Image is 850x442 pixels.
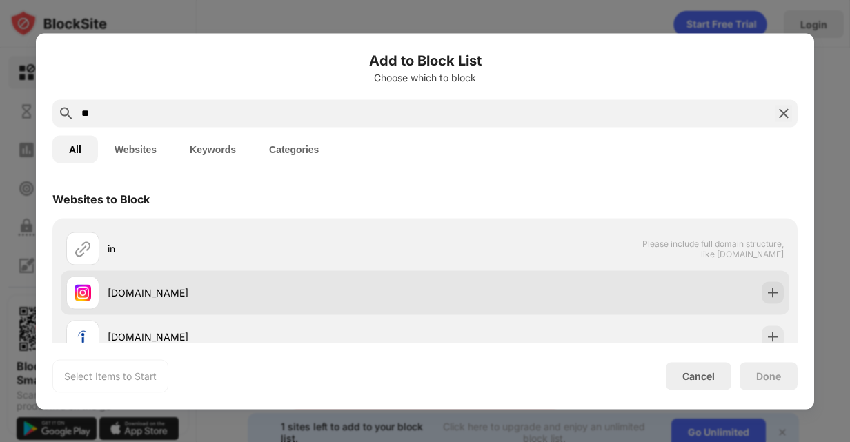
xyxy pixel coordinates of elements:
[108,330,425,344] div: [DOMAIN_NAME]
[52,50,798,70] h6: Add to Block List
[52,135,98,163] button: All
[75,240,91,257] img: url.svg
[58,105,75,121] img: search.svg
[75,284,91,301] img: favicons
[173,135,253,163] button: Keywords
[108,241,425,256] div: in
[108,285,425,300] div: [DOMAIN_NAME]
[775,105,792,121] img: search-close
[682,370,715,382] div: Cancel
[98,135,173,163] button: Websites
[52,192,150,205] div: Websites to Block
[253,135,335,163] button: Categories
[642,238,784,259] span: Please include full domain structure, like [DOMAIN_NAME]
[64,369,157,383] div: Select Items to Start
[52,72,798,83] div: Choose which to block
[75,328,91,345] img: favicons
[756,370,781,381] div: Done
